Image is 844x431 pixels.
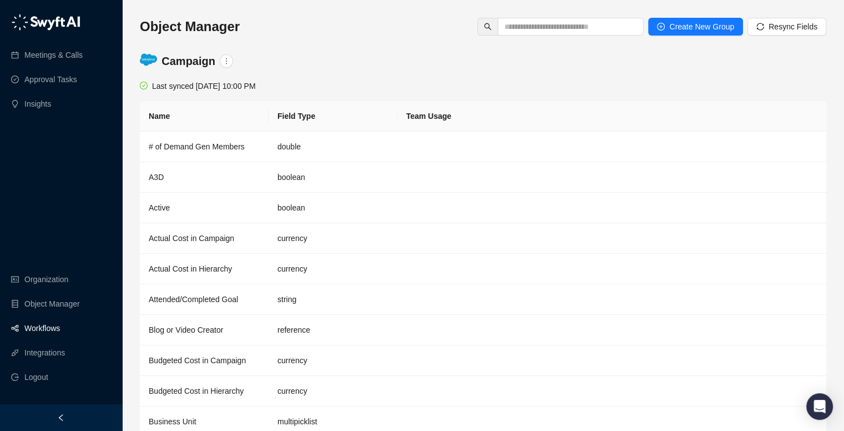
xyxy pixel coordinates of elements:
[269,223,397,254] td: currency
[747,18,826,36] button: Resync Fields
[140,345,826,376] tr: Budgeted Cost in Campaigncurrency
[140,284,269,315] td: Attended/Completed Goal
[140,132,269,162] td: # of Demand Gen Members
[140,345,269,376] td: Budgeted Cost in Campaign
[11,373,19,381] span: logout
[140,223,826,254] tr: Actual Cost in Campaigncurrency
[140,376,269,407] td: Budgeted Cost in Hierarchy
[11,14,80,31] img: logo-05li4sbe.png
[657,23,665,31] span: plus-circle
[140,18,240,36] h3: Object Manager
[24,268,68,290] a: Organization
[24,93,51,115] a: Insights
[140,132,826,162] tr: # of Demand Gen Membersdouble
[397,101,826,132] th: Team Usage
[269,376,397,407] td: currency
[484,23,492,31] span: search
[140,101,269,132] th: Name
[669,21,734,33] span: Create New Group
[269,315,397,345] td: reference
[223,57,230,65] span: more
[269,101,397,132] th: Field Type
[269,193,397,223] td: boolean
[269,345,397,376] td: currency
[756,23,764,31] span: sync
[24,68,77,91] a: Approval Tasks
[140,82,148,89] span: check-circle
[140,315,269,345] td: Blog or Video Creator
[140,193,826,223] tr: Activeboolean
[140,223,269,254] td: Actual Cost in Campaign
[24,317,60,339] a: Workflows
[269,284,397,315] td: string
[648,18,743,36] button: Create New Group
[24,44,83,66] a: Meetings & Calls
[140,376,826,407] tr: Budgeted Cost in Hierarchycurrency
[140,193,269,223] td: Active
[152,82,256,91] span: Last synced [DATE] 10:00 PM
[806,393,833,420] div: Open Intercom Messenger
[24,342,65,364] a: Integrations
[24,366,48,388] span: Logout
[161,53,215,69] h4: Campaign
[269,132,397,162] td: double
[140,284,826,315] tr: Attended/Completed Goalstring
[140,254,269,284] td: Actual Cost in Hierarchy
[140,254,826,284] tr: Actual Cost in Hierarchycurrency
[140,162,269,193] td: A3D
[140,162,826,193] tr: A3Dboolean
[24,293,80,315] a: Object Manager
[140,315,826,345] tr: Blog or Video Creatorreference
[769,21,817,33] span: Resync Fields
[57,414,65,422] span: left
[269,254,397,284] td: currency
[269,162,397,193] td: boolean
